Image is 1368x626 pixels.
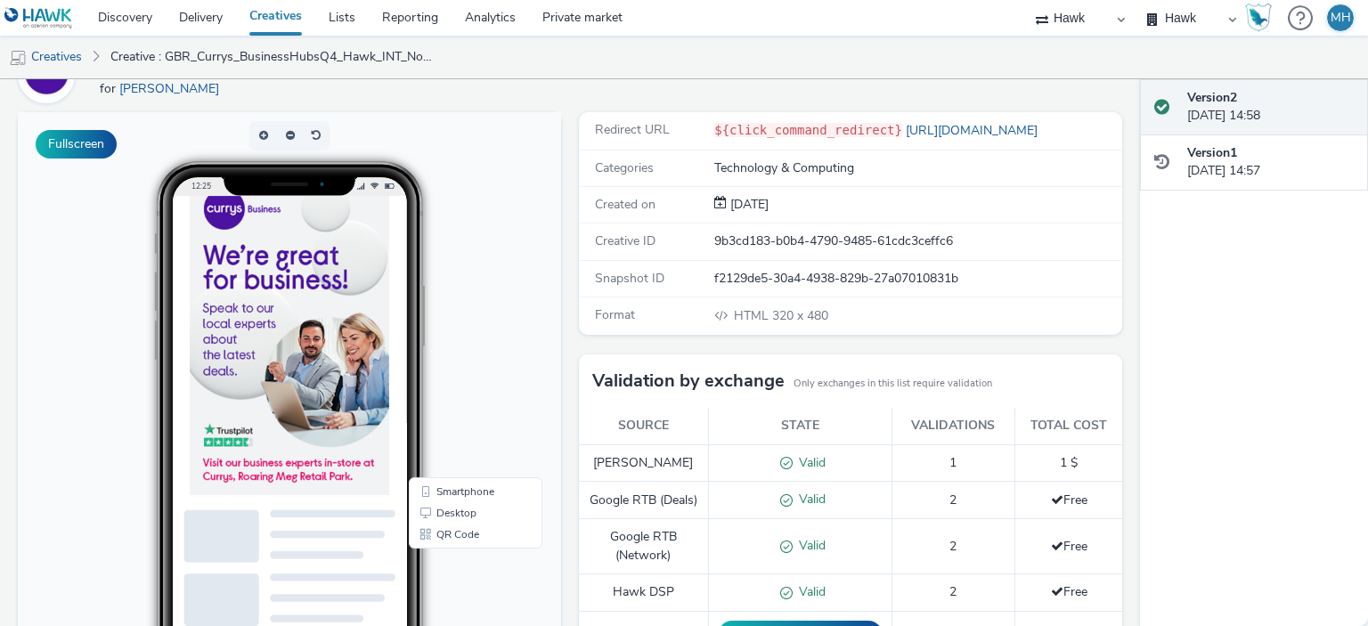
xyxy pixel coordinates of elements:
th: Total cost [1015,408,1122,444]
span: Free [1051,583,1087,600]
li: QR Code [395,411,521,433]
span: Smartphone [419,374,476,385]
span: for [100,80,119,97]
span: 1 [949,454,957,471]
a: [URL][DOMAIN_NAME] [902,122,1045,139]
span: Valid [793,583,826,600]
span: Categories [595,159,654,176]
div: [DATE] 14:57 [1187,144,1354,181]
td: [PERSON_NAME] [579,444,708,482]
img: undefined Logo [4,7,73,29]
span: Valid [793,454,826,471]
span: QR Code [419,417,461,427]
a: Hawk Academy [1245,4,1279,32]
button: Fullscreen [36,130,117,159]
strong: Version 2 [1187,89,1237,106]
h3: Validation by exchange [592,368,785,394]
span: [DATE] [727,196,769,213]
td: Google RTB (Deals) [579,482,708,519]
img: mobile [9,49,27,67]
span: HTML [734,307,772,324]
th: Source [579,408,708,444]
span: Snapshot ID [595,270,664,287]
div: MH [1331,4,1351,31]
span: 1 $ [1060,454,1078,471]
th: Validations [892,408,1015,444]
span: Valid [793,537,826,554]
a: Creative : GBR_Currys_BusinessHubsQ4_Hawk_INT_NonExp_Static_320x480_Stevenage_20250919 [102,36,444,78]
a: Curry's [18,66,82,83]
span: 2 [949,492,957,508]
span: Desktop [419,395,459,406]
span: Created on [595,196,655,213]
td: Google RTB (Network) [579,519,708,574]
div: [DATE] 14:58 [1187,89,1354,126]
span: 2 [949,583,957,600]
span: 2 [949,538,957,555]
li: Smartphone [395,369,521,390]
td: Hawk DSP [579,574,708,612]
a: [PERSON_NAME] [119,80,226,97]
span: Redirect URL [595,121,670,138]
div: f2129de5-30a4-4938-829b-27a07010831b [714,270,1120,288]
li: Desktop [395,390,521,411]
span: Free [1051,538,1087,555]
span: Valid [793,491,826,508]
span: Free [1051,492,1087,508]
span: Format [595,306,635,323]
th: State [708,408,892,444]
div: 9b3cd183-b0b4-4790-9485-61cdc3ceffc6 [714,232,1120,250]
img: Hawk Academy [1245,4,1272,32]
div: Technology & Computing [714,159,1120,177]
span: 12:25 [174,69,193,78]
strong: Version 1 [1187,144,1237,161]
span: Creative ID [595,232,655,249]
div: Creation 19 September 2025, 14:57 [727,196,769,214]
code: ${click_command_redirect} [714,123,902,137]
small: Only exchanges in this list require validation [794,377,992,391]
span: 320 x 480 [732,307,828,324]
